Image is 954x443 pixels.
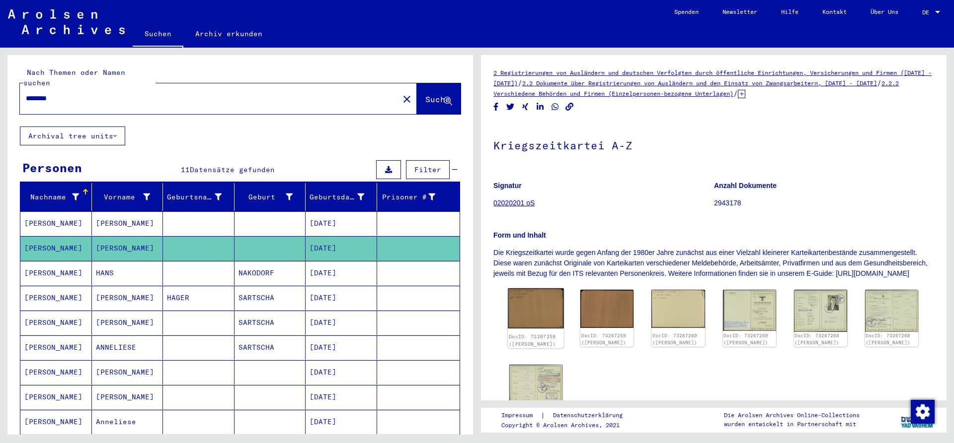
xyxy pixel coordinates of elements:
[20,311,92,335] mat-cell: [PERSON_NAME]
[723,333,768,345] a: DocID: 73267260 ([PERSON_NAME])
[493,182,522,190] b: Signatur
[96,192,151,202] div: Vorname
[501,421,635,430] p: Copyright © Arolsen Archives, 2021
[92,236,163,260] mat-cell: [PERSON_NAME]
[163,286,235,310] mat-cell: HAGER
[238,192,293,202] div: Geburt‏
[417,83,461,114] button: Suche
[306,410,377,434] mat-cell: [DATE]
[306,311,377,335] mat-cell: [DATE]
[235,335,306,360] mat-cell: SARTSCHA
[92,286,163,310] mat-cell: [PERSON_NAME]
[133,22,183,48] a: Suchen
[235,183,306,211] mat-header-cell: Geburt‏
[310,189,377,205] div: Geburtsdatum
[306,236,377,260] mat-cell: [DATE]
[92,311,163,335] mat-cell: [PERSON_NAME]
[564,101,575,113] button: Copy link
[493,248,934,279] p: Die Kriegszeitkartei wurde gegen Anfang der 1980er Jahre zunächst aus einer Vielzahl kleinerer Ka...
[714,182,777,190] b: Anzahl Dokumente
[306,335,377,360] mat-cell: [DATE]
[425,94,450,104] span: Suche
[522,79,877,87] a: 2.2 Dokumente über Registrierungen von Ausländern und den Einsatz von Zwangsarbeitern, [DATE] - [...
[493,199,535,207] a: 02020201 oS
[20,127,125,145] button: Archival tree units
[911,400,935,424] img: Zustimmung ändern
[493,231,546,239] b: Form und Inhalt
[20,385,92,409] mat-cell: [PERSON_NAME]
[401,93,413,105] mat-icon: close
[190,165,275,174] span: Datensätze gefunden
[414,165,441,174] span: Filter
[899,407,936,432] img: yv_logo.png
[20,410,92,434] mat-cell: [PERSON_NAME]
[306,360,377,384] mat-cell: [DATE]
[24,189,91,205] div: Nachname
[406,160,450,179] button: Filter
[501,410,635,421] div: |
[733,89,738,98] span: /
[505,101,516,113] button: Share on Twitter
[509,365,562,407] img: 005.jpg
[92,211,163,236] mat-cell: [PERSON_NAME]
[581,333,626,345] a: DocID: 73267259 ([PERSON_NAME])
[724,420,860,429] p: wurden entwickelt in Partnerschaft mit
[183,22,274,46] a: Archiv erkunden
[20,261,92,285] mat-cell: [PERSON_NAME]
[794,290,847,332] img: 003.jpg
[377,183,460,211] mat-header-cell: Prisoner #
[501,410,541,421] a: Impressum
[652,333,697,345] a: DocID: 73267260 ([PERSON_NAME])
[92,261,163,285] mat-cell: HANS
[238,189,306,205] div: Geburt‏
[381,189,448,205] div: Prisoner #
[397,89,417,109] button: Clear
[922,9,933,16] span: DE
[877,78,881,87] span: /
[310,192,364,202] div: Geburtsdatum
[167,189,234,205] div: Geburtsname
[381,192,436,202] div: Prisoner #
[724,411,860,420] p: Die Arolsen Archives Online-Collections
[235,261,306,285] mat-cell: NAKODORF
[508,288,564,328] img: 001.jpg
[181,165,190,174] span: 11
[92,360,163,384] mat-cell: [PERSON_NAME]
[493,123,934,166] h1: Kriegszeitkartei A-Z
[795,333,839,345] a: DocID: 73267260 ([PERSON_NAME])
[493,69,932,87] a: 2 Registrierungen von Ausländern und deutschen Verfolgten durch öffentliche Einrichtungen, Versic...
[306,183,377,211] mat-header-cell: Geburtsdatum
[306,286,377,310] mat-cell: [DATE]
[96,189,163,205] div: Vorname
[22,159,82,177] div: Personen
[550,101,560,113] button: Share on WhatsApp
[723,290,776,331] img: 002.jpg
[92,410,163,434] mat-cell: Anneliese
[651,290,705,328] img: 001.jpg
[20,211,92,236] mat-cell: [PERSON_NAME]
[8,9,125,34] img: Arolsen_neg.svg
[580,290,634,328] img: 002.jpg
[20,236,92,260] mat-cell: [PERSON_NAME]
[714,198,934,208] p: 2943178
[306,385,377,409] mat-cell: [DATE]
[545,410,635,421] a: Datenschutzerklärung
[520,101,531,113] button: Share on Xing
[509,334,556,347] a: DocID: 73267259 ([PERSON_NAME])
[23,68,125,87] mat-label: Nach Themen oder Namen suchen
[20,183,92,211] mat-header-cell: Nachname
[24,192,79,202] div: Nachname
[167,192,222,202] div: Geburtsname
[92,385,163,409] mat-cell: [PERSON_NAME]
[20,360,92,384] mat-cell: [PERSON_NAME]
[92,335,163,360] mat-cell: ANNELIESE
[235,286,306,310] mat-cell: SARTSCHA
[235,311,306,335] mat-cell: SARTSCHA
[866,333,910,345] a: DocID: 73267260 ([PERSON_NAME])
[865,290,918,332] img: 004.jpg
[518,78,522,87] span: /
[20,335,92,360] mat-cell: [PERSON_NAME]
[92,183,163,211] mat-header-cell: Vorname
[306,261,377,285] mat-cell: [DATE]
